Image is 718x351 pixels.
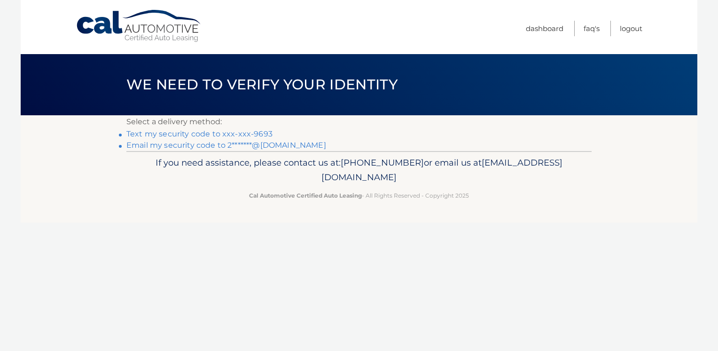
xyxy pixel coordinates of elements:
[584,21,600,36] a: FAQ's
[620,21,642,36] a: Logout
[126,141,326,150] a: Email my security code to 2*******@[DOMAIN_NAME]
[249,192,362,199] strong: Cal Automotive Certified Auto Leasing
[526,21,563,36] a: Dashboard
[133,155,585,185] p: If you need assistance, please contact us at: or email us at
[76,9,203,43] a: Cal Automotive
[126,129,273,138] a: Text my security code to xxx-xxx-9693
[126,115,592,128] p: Select a delivery method:
[133,191,585,200] p: - All Rights Reserved - Copyright 2025
[126,76,398,93] span: We need to verify your identity
[341,157,424,168] span: [PHONE_NUMBER]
